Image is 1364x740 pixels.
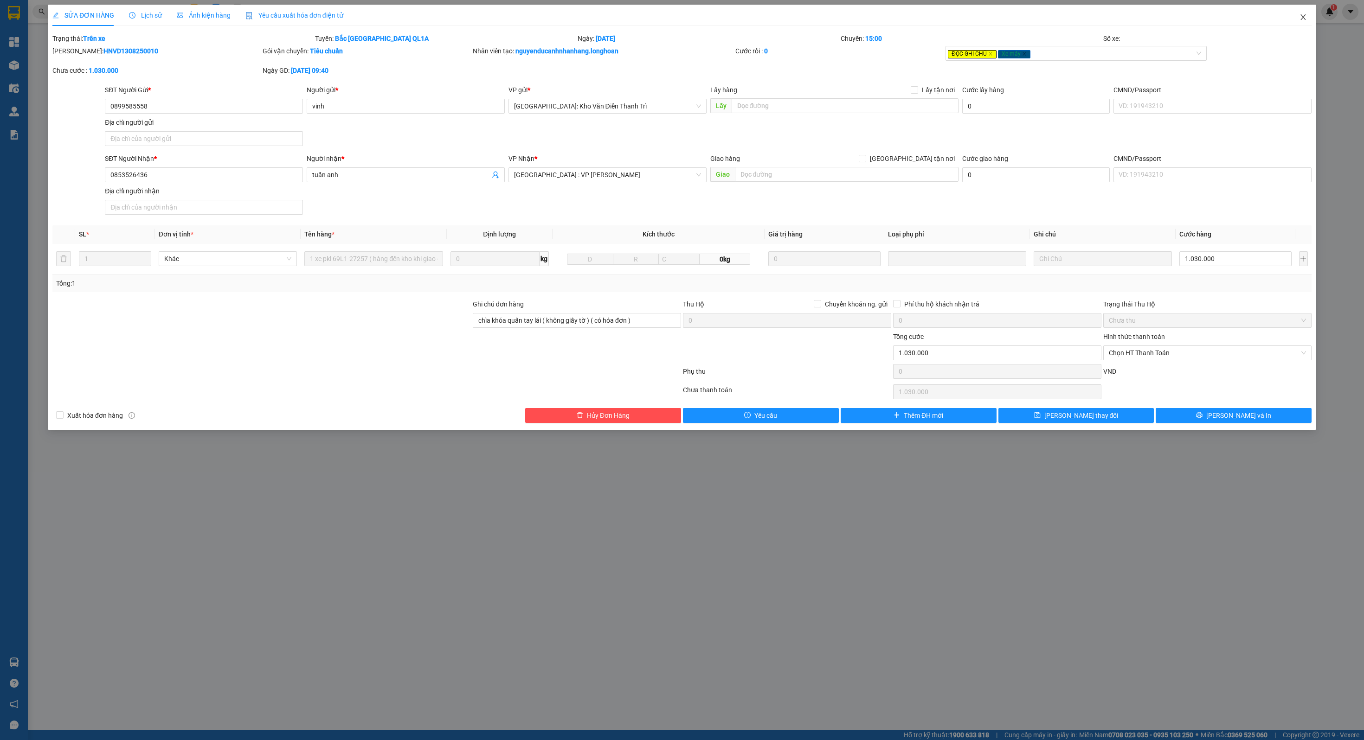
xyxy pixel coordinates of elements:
div: VP gửi [508,85,707,95]
span: [PERSON_NAME] thay đổi [1044,410,1119,421]
div: Chuyến: [840,33,1102,44]
span: ĐỌC GHI CHÚ [948,50,997,58]
span: Tổng cước [893,333,924,340]
div: Chưa thanh toán [682,385,892,401]
span: Giao [710,167,735,182]
div: Trạng thái: [51,33,314,44]
span: Định lượng [483,230,516,238]
div: Số xe: [1102,33,1313,44]
input: 0 [768,251,880,266]
span: 0kg [700,254,750,265]
span: Kích thước [643,230,675,238]
th: Loại phụ phí [884,225,1030,243]
button: printer[PERSON_NAME] và In [1156,408,1312,423]
span: Yêu cầu xuất hóa đơn điện tử [245,12,343,19]
span: Giao hàng [710,155,740,162]
button: save[PERSON_NAME] thay đổi [998,408,1154,423]
span: Đơn vị tính [159,230,193,238]
span: user-add [492,171,499,179]
div: Ngày GD: [263,65,471,76]
span: Thu Hộ [683,300,704,308]
b: Tiêu chuẩn [310,47,343,55]
button: plusThêm ĐH mới [841,408,997,423]
span: Tên hàng [304,230,335,238]
span: Khác [164,252,291,266]
div: Người nhận [307,153,505,164]
span: Chuyển khoản ng. gửi [821,299,891,309]
span: Xuất hóa đơn hàng [64,410,127,421]
span: Chọn HT Thanh Toán [1109,346,1306,360]
input: C [658,254,700,265]
b: 1.030.000 [89,67,118,74]
div: Địa chỉ người nhận [105,186,303,196]
span: Hà Nội: Kho Văn Điển Thanh Trì [514,99,701,113]
div: Ngày: [577,33,839,44]
span: clock-circle [129,12,135,19]
div: Tổng: 1 [56,278,526,288]
b: 0 [764,47,768,55]
span: Lấy tận nơi [918,85,959,95]
span: Đà Nẵng : VP Thanh Khê [514,168,701,182]
div: Người gửi [307,85,505,95]
input: Ghi Chú [1034,251,1172,266]
div: Chưa cước : [52,65,261,76]
b: [DATE] [596,35,615,42]
label: Cước giao hàng [962,155,1008,162]
span: SỬA ĐƠN HÀNG [52,12,114,19]
span: SL [79,230,86,238]
span: kg [540,251,549,266]
span: info-circle [129,412,135,419]
button: deleteHủy Đơn Hàng [525,408,681,423]
span: Lấy [710,98,732,113]
span: save [1034,412,1041,419]
span: picture [177,12,183,19]
input: Cước lấy hàng [962,99,1110,114]
input: Địa chỉ của người gửi [105,131,303,146]
div: Tuyến: [314,33,577,44]
div: Trạng thái Thu Hộ [1103,299,1312,309]
label: Ghi chú đơn hàng [473,300,524,308]
span: Yêu cầu [754,410,777,421]
b: [DATE] 09:40 [291,67,328,74]
div: Nhân viên tạo: [473,46,733,56]
span: [GEOGRAPHIC_DATA] tận nơi [866,153,959,164]
input: Dọc đường [732,98,959,113]
span: VP Nhận [508,155,534,162]
button: exclamation-circleYêu cầu [683,408,839,423]
input: VD: Bàn, Ghế [304,251,443,266]
span: Hủy Đơn Hàng [587,410,630,421]
input: Địa chỉ của người nhận [105,200,303,215]
span: Giá trị hàng [768,230,803,238]
span: [PERSON_NAME] và In [1206,410,1271,421]
span: plus [894,412,900,419]
button: Close [1290,5,1316,31]
b: nguyenducanhnhanhang.longhoan [515,47,618,55]
span: printer [1196,412,1203,419]
th: Ghi chú [1030,225,1176,243]
span: exclamation-circle [744,412,751,419]
input: R [613,254,659,265]
div: CMND/Passport [1113,85,1312,95]
span: Phí thu hộ khách nhận trả [901,299,983,309]
div: SĐT Người Nhận [105,153,303,164]
span: Lịch sử [129,12,162,19]
div: Phụ thu [682,366,892,383]
span: close [988,51,993,56]
div: Gói vận chuyển: [263,46,471,56]
button: plus [1299,251,1308,266]
input: Ghi chú đơn hàng [473,313,681,328]
div: CMND/Passport [1113,153,1312,164]
b: Trên xe [83,35,105,42]
input: D [567,254,613,265]
button: delete [56,251,71,266]
b: Bắc [GEOGRAPHIC_DATA] QL1A [335,35,429,42]
label: Hình thức thanh toán [1103,333,1165,340]
span: Lấy hàng [710,86,737,94]
div: [PERSON_NAME]: [52,46,261,56]
b: HNVD1308250010 [103,47,158,55]
input: Dọc đường [735,167,959,182]
span: delete [577,412,583,419]
input: Cước giao hàng [962,167,1110,182]
span: close [1300,13,1307,21]
img: icon [245,12,253,19]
